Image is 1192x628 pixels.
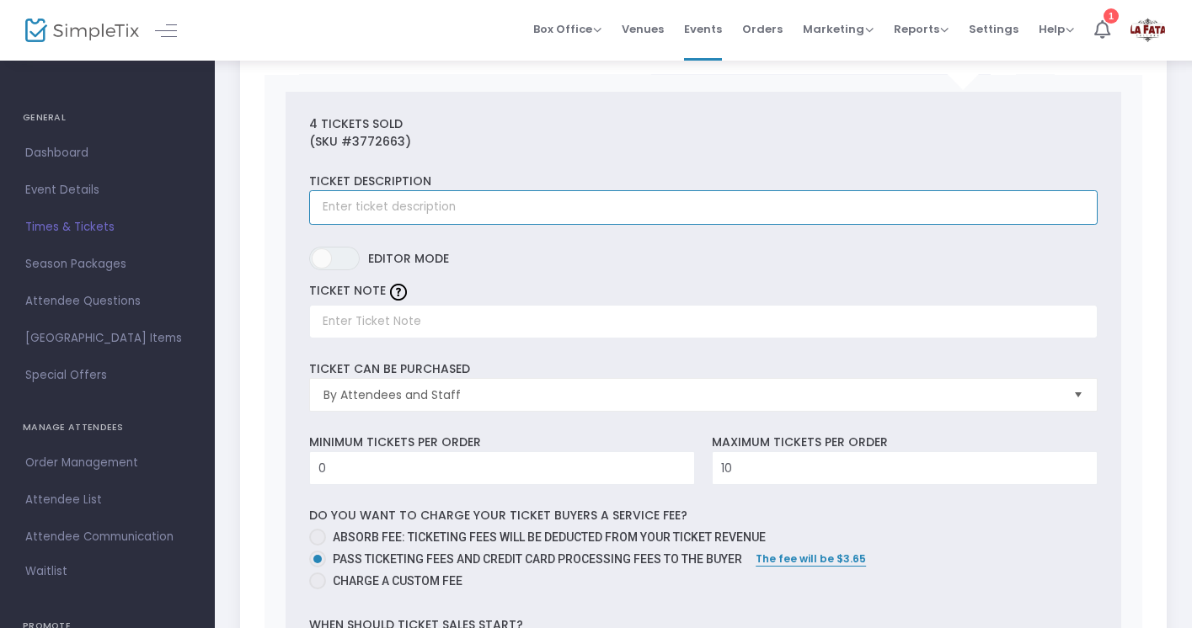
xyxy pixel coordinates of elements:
div: 1 [1104,8,1119,24]
span: Box Office [533,21,601,37]
span: Waitlist [25,563,67,580]
span: Order Management [25,452,190,474]
span: Help [1039,21,1074,37]
span: Reports [894,21,949,37]
button: Select [1066,379,1090,411]
label: (SKU #3772663) [309,133,411,151]
h4: MANAGE ATTENDEES [23,411,192,444]
span: Settings [969,8,1018,51]
span: Editor mode [368,247,449,270]
span: [GEOGRAPHIC_DATA] Items [25,327,190,349]
span: Event Details [25,179,190,201]
label: Minimum tickets per order [309,434,481,451]
span: Attendee Communication [25,526,190,548]
span: Absorb fee: Ticketing fees will be deducted from your ticket revenue [333,530,766,544]
span: Attendee List [25,489,190,511]
label: Do you want to charge your ticket buyers a service fee? [309,507,687,524]
span: By Attendees and Staff [323,386,1060,403]
label: 4 Tickets sold [309,115,403,133]
label: Ticket can be purchased [309,360,470,378]
span: Season Packages [25,253,190,275]
span: Special Offers [25,365,190,386]
input: Enter ticket description [309,190,1098,225]
span: Venues [622,8,664,51]
span: Orders [742,8,783,51]
h4: GENERAL [23,101,192,135]
span: Dashboard [25,142,190,164]
img: question-mark [390,284,407,301]
span: Pass ticketing fees and credit card processing fees to the buyer [326,551,742,568]
span: Marketing [803,21,874,37]
span: Times & Tickets [25,216,190,238]
label: TICKET NOTE [309,282,386,300]
span: Events [684,8,722,51]
label: Ticket Description [309,173,431,190]
input: Enter Ticket Note [309,305,1098,339]
label: Maximum tickets per order [712,434,888,451]
span: Charge a custom fee [326,572,462,590]
span: The fee will be $3.65 [756,551,866,566]
span: Attendee Questions [25,290,190,312]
